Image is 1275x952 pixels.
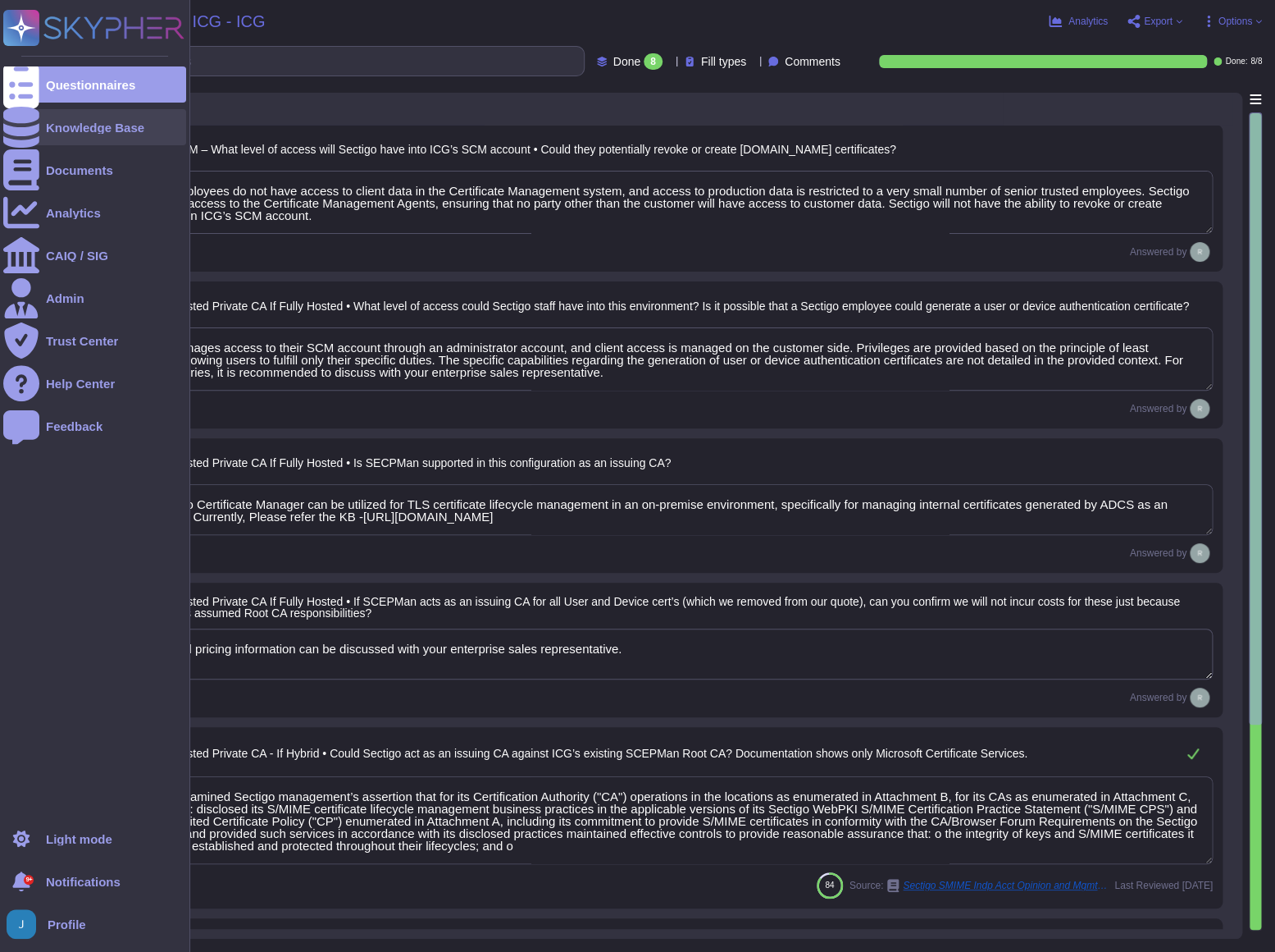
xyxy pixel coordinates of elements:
span: 84 [825,881,834,890]
div: Light mode [46,833,112,845]
span: Done: [1225,57,1247,66]
textarea: We have examined Sectigo management’s assertion that for its Certification Authority ("CA") opera... [112,776,1213,864]
span: Last Reviewed [DATE] [1114,881,1213,890]
div: 9+ [24,875,34,885]
a: Help Center [3,365,186,401]
span: Sectigo SCM – What level of access will Sectigo have into ICG’s SCM account • Could they potentia... [131,143,896,156]
div: Trust Center [46,335,118,347]
span: Done [613,56,640,67]
span: 8 / 8 [1250,57,1262,66]
span: ICG - ICG [193,13,266,30]
a: Trust Center [3,323,186,359]
input: Search by keywords [65,47,584,76]
div: Analytics [46,207,101,219]
a: Questionnaires [3,66,186,103]
span: Comments [785,56,840,67]
div: CAIQ / SIG [46,249,108,262]
div: Documents [46,164,113,176]
textarea: Sectigo manages access to their SCM account through an administrator account, and client access i... [112,327,1213,391]
div: Questionnaires [46,79,135,91]
span: Source: [849,879,1108,892]
div: Knowledge Base [46,121,144,134]
textarea: Sectigo employees do not have access to client data in the Certificate Management system, and acc... [112,171,1213,234]
span: Sectigo Hosted Private CA If Fully Hosted • What level of access could Sectigo staff have into th... [131,300,1189,313]
span: Sectigo Hosted Private CA If Fully Hosted • Is SECPMan supported in this configuration as an issu... [131,456,672,469]
a: Admin [3,280,186,316]
span: Answered by [1130,404,1186,414]
span: Analytics [1068,16,1108,26]
a: Feedback [3,408,186,444]
span: Sectigo Hosted Private CA If Fully Hosted • If SCEPMan acts as an issuing CA for all User and Dev... [131,595,1180,620]
img: user [1190,242,1209,262]
img: user [1190,543,1209,563]
span: Sectigo Hosted Private CA - If Hybrid • Could Sectigo act as an issuing CA against ICG’s existing... [131,747,1027,760]
span: Answered by [1130,693,1186,703]
span: Export [1144,16,1173,26]
span: Notifications [46,876,121,888]
textarea: License and pricing information can be discussed with your enterprise sales representative. [112,629,1213,680]
img: user [7,909,36,939]
a: Analytics [3,195,186,231]
span: Answered by [1130,247,1186,257]
button: user [3,906,48,942]
span: Answered by [1130,548,1186,558]
div: Help Center [46,378,115,390]
textarea: Yes. Sectigo Certificate Manager can be utilized for TLS certificate lifecycle management in an o... [112,484,1213,535]
img: user [1190,399,1209,419]
div: 8 [644,53,663,70]
a: Knowledge Base [3,109,186,145]
div: Admin [46,292,84,304]
span: Sectigo SMIME Indp Acct Opinion and Mgmt Assertion [DATE] - FINAL.pdf [903,881,1108,890]
span: Fill types [701,56,746,67]
div: Feedback [46,420,102,433]
span: Profile [48,918,86,931]
a: Documents [3,152,186,188]
span: Options [1218,16,1252,26]
button: Analytics [1049,15,1108,28]
a: CAIQ / SIG [3,237,186,273]
img: user [1190,688,1209,707]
